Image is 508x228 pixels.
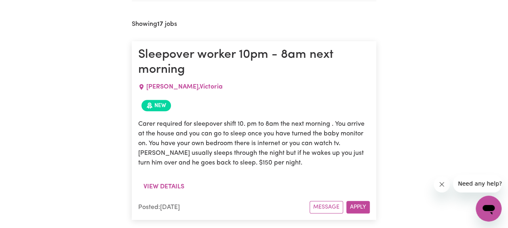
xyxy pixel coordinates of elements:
button: View details [138,179,190,194]
iframe: Message from company [453,175,502,192]
div: Posted: [DATE] [138,203,310,212]
iframe: Button to launch messaging window [476,196,502,222]
h2: Showing jobs [132,21,177,28]
button: Apply for this job [346,201,370,213]
p: Carer required for sleepover shift 10. pm to 8am the next morning . You arrive at the house and y... [138,119,370,168]
h1: Sleepover worker 10pm - 8am next morning [138,48,370,77]
span: [PERSON_NAME] , Victoria [146,84,223,90]
iframe: Close message [434,176,450,192]
b: 17 [157,21,163,27]
span: Job posted within the last 30 days [141,100,171,111]
span: Need any help? [5,6,49,12]
button: Message [310,201,343,213]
